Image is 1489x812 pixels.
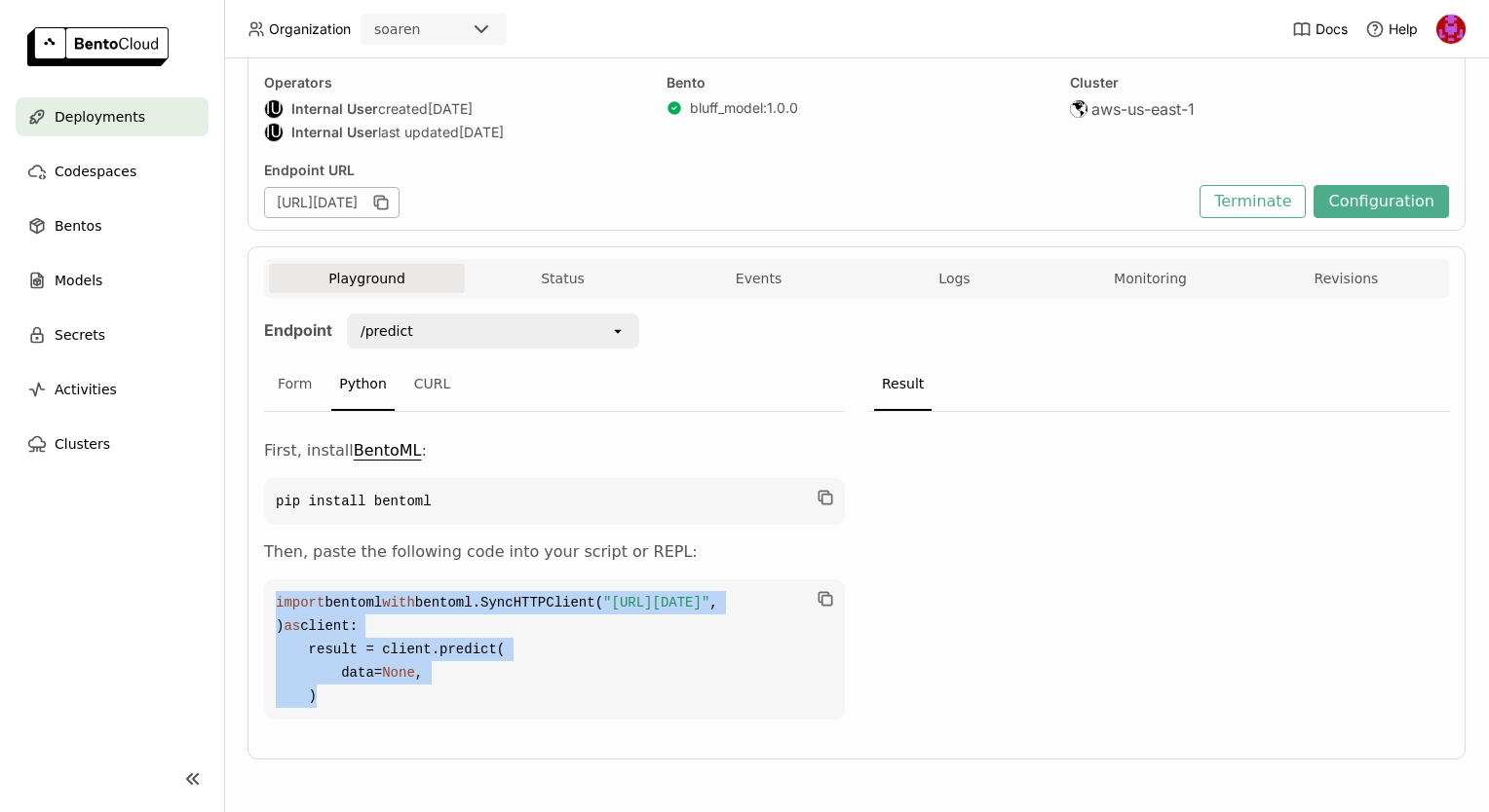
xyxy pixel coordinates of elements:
[264,162,1190,179] div: Endpoint URL
[276,595,325,610] span: import
[1365,19,1418,39] div: Help
[422,20,424,40] input: Selected soaren.
[603,595,709,610] span: "[URL][DATE]"
[874,358,932,411] div: Result
[264,439,845,462] p: First, install :
[16,152,209,191] a: Codespaces
[264,187,400,218] div: [URL][DATE]
[354,441,422,460] a: BentoML
[1292,19,1348,39] a: Docs
[1314,185,1449,218] button: Configuration
[1436,15,1466,44] img: tyler-sypherd-cb6b668
[55,214,101,238] span: Bentos
[361,321,413,341] div: /predict
[382,665,415,681] span: None
[459,124,504,141] span: [DATE]
[264,320,332,340] strong: Endpoint
[331,358,395,411] div: Python
[1389,20,1418,38] span: Help
[406,358,459,411] div: CURL
[1091,99,1195,119] span: aws-us-east-1
[465,264,661,293] button: Status
[382,595,415,610] span: with
[1316,20,1348,38] span: Docs
[55,160,136,183] span: Codespaces
[265,124,283,141] div: IU
[428,100,473,118] span: [DATE]
[55,105,145,129] span: Deployments
[415,321,417,341] input: Selected /predict.
[264,540,845,564] p: Then, paste the following code into your script or REPL:
[270,358,320,411] div: Form
[667,74,1046,92] div: Bento
[264,123,643,142] div: last updated
[1070,74,1449,92] div: Cluster
[269,20,351,38] span: Organization
[16,315,209,354] a: Secrets
[264,579,845,720] code: bentoml bentoml.SyncHTTPClient( , ) client: result = client.predict( data= , )
[1248,264,1444,293] button: Revisions
[291,124,378,141] strong: Internal User
[291,100,378,118] strong: Internal User
[16,97,209,136] a: Deployments
[1200,185,1306,218] button: Terminate
[264,74,643,92] div: Operators
[16,370,209,409] a: Activities
[690,99,798,117] a: bluff_model:1.0.0
[27,27,169,66] img: logo
[55,269,102,292] span: Models
[16,206,209,245] a: Bentos
[55,432,110,456] span: Clusters
[269,264,465,293] button: Playground
[264,99,284,119] div: Internal User
[284,618,300,634] span: as
[16,424,209,463] a: Clusters
[374,19,420,39] div: soaren
[610,323,626,339] svg: open
[55,378,117,401] span: Activities
[661,264,857,293] button: Events
[264,123,284,142] div: Internal User
[55,323,105,347] span: Secrets
[1052,264,1248,293] button: Monitoring
[938,270,970,287] span: Logs
[16,261,209,300] a: Models
[264,99,643,119] div: created
[264,478,845,525] code: pip install bentoml
[265,100,283,118] div: IU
